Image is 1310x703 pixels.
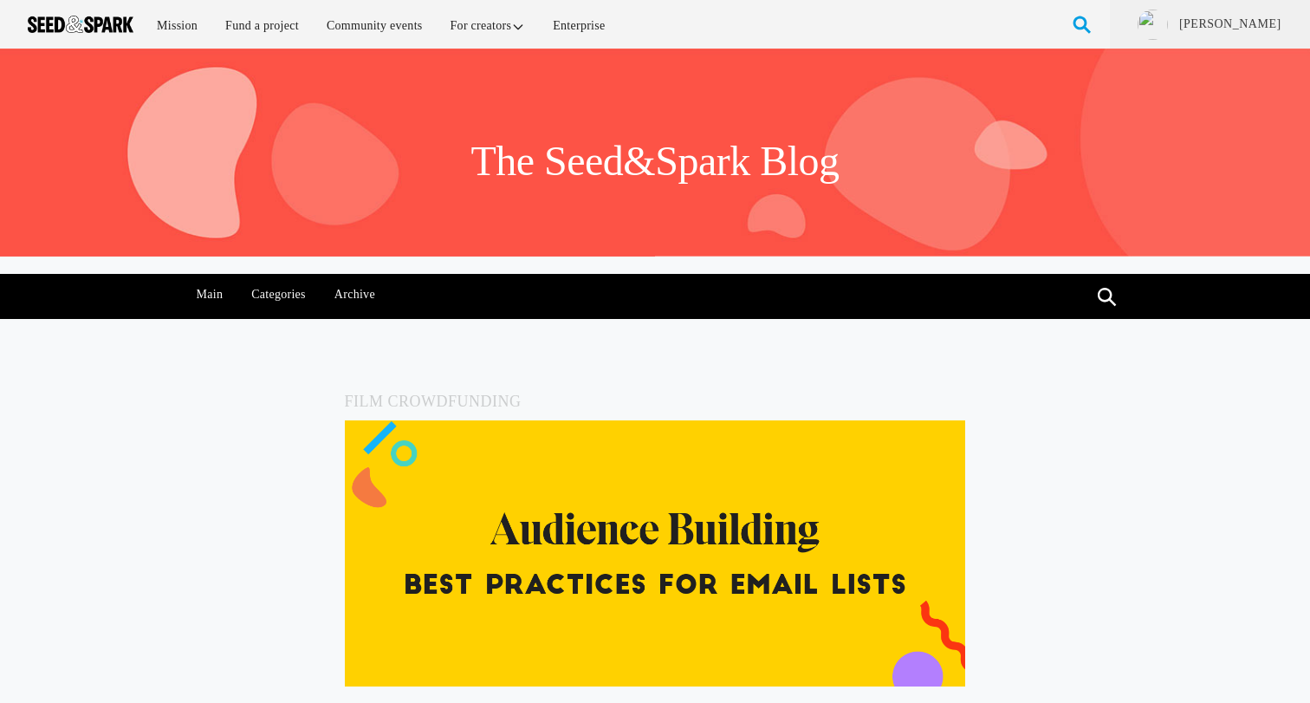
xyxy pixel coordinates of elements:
[470,135,839,187] h1: The Seed&Spark Blog
[1177,16,1282,33] a: [PERSON_NAME]
[213,7,311,44] a: Fund a project
[541,7,617,44] a: Enterprise
[325,274,384,316] a: Archive
[187,274,232,316] a: Main
[438,7,538,44] a: For creators
[145,7,210,44] a: Mission
[1138,10,1168,40] img: ACg8ocLjLUd7FytIu-KJG8AfMwib8gJxMHYCuJNxe_fneBkNkOA-bwU=s96-c
[345,388,966,414] h5: Film Crowdfunding
[315,7,435,44] a: Community events
[345,420,966,687] img: blog%20header%208.png
[28,16,133,33] img: Seed amp; Spark
[243,274,315,316] a: Categories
